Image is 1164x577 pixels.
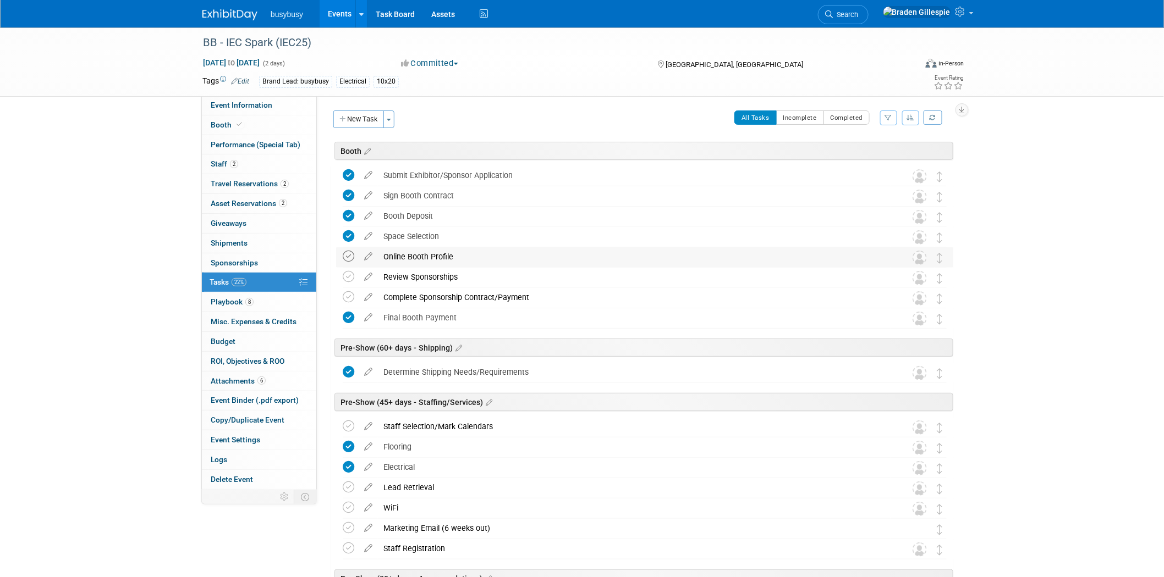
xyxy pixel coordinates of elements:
[359,367,378,377] a: edit
[913,502,927,516] img: Unassigned
[211,435,260,444] span: Event Settings
[294,490,317,504] td: Toggle Event Tabs
[359,272,378,282] a: edit
[913,169,927,184] img: Unassigned
[202,352,316,371] a: ROI, Objectives & ROO
[913,542,927,557] img: Unassigned
[776,110,824,125] button: Incomplete
[202,312,316,331] a: Misc. Expenses & Credits
[818,5,869,24] a: Search
[202,96,316,115] a: Event Information
[378,498,891,517] div: WiFi
[734,110,777,125] button: All Tasks
[202,292,316,312] a: Playbook8
[937,232,943,243] i: Move task
[202,194,316,213] a: Asset Reservations2
[231,77,249,85] a: Edit
[202,253,316,273] a: Sponsorships
[378,308,891,327] div: Final Booth Payment
[937,368,943,379] i: Move task
[937,484,943,494] i: Move task
[666,60,803,69] span: [GEOGRAPHIC_DATA], [GEOGRAPHIC_DATA]
[938,59,964,68] div: In-Person
[913,271,927,285] img: Unassigned
[937,253,943,263] i: Move task
[281,180,289,188] span: 2
[271,10,303,19] span: busybusy
[851,57,964,74] div: Event Format
[202,273,316,292] a: Tasks22%
[833,10,858,19] span: Search
[202,371,316,391] a: Attachments6
[913,190,927,204] img: Unassigned
[211,179,289,188] span: Travel Reservations
[359,231,378,241] a: edit
[199,33,899,53] div: BB - IEC Spark (IEC25)
[913,441,927,455] img: Unassigned
[211,101,272,109] span: Event Information
[913,230,927,245] img: Unassigned
[359,523,378,533] a: edit
[202,470,316,489] a: Delete Event
[211,297,254,306] span: Playbook
[359,421,378,431] a: edit
[913,420,927,435] img: Unassigned
[913,312,927,326] img: Unassigned
[378,288,891,307] div: Complete Sponsorship Contract/Payment
[823,110,870,125] button: Completed
[359,313,378,323] a: edit
[226,58,237,67] span: to
[279,199,287,207] span: 2
[378,166,891,185] div: Submit Exhibitor/Sponsor Application
[202,450,316,469] a: Logs
[211,317,297,326] span: Misc. Expenses & Credits
[211,396,299,404] span: Event Binder (.pdf export)
[202,332,316,351] a: Budget
[378,207,891,225] div: Booth Deposit
[359,503,378,513] a: edit
[374,76,399,87] div: 10x20
[913,291,927,306] img: Unassigned
[211,120,244,129] span: Booth
[926,59,937,68] img: Format-Inperson.png
[913,366,927,380] img: Unassigned
[336,76,370,87] div: Electrical
[211,376,266,385] span: Attachments
[378,363,891,381] div: Determine Shipping Needs/Requirements
[334,142,953,160] div: Booth
[937,524,943,535] i: Move task
[275,490,294,504] td: Personalize Event Tab Strip
[378,417,891,436] div: Staff Selection/Mark Calendars
[211,238,248,247] span: Shipments
[202,391,316,410] a: Event Binder (.pdf export)
[913,522,927,536] img: Chad Alldredge
[334,393,953,411] div: Pre-Show (45+ days - Staffing/Services)
[211,199,287,208] span: Asset Reservations
[359,482,378,492] a: edit
[378,186,891,205] div: Sign Booth Contract
[202,214,316,233] a: Giveaways
[359,292,378,302] a: edit
[237,121,242,127] i: Booth reservation complete
[333,110,384,128] button: New Task
[359,442,378,452] a: edit
[937,273,943,284] i: Move task
[378,458,891,476] div: Electrical
[262,60,285,67] span: (2 days)
[453,342,462,353] a: Edit sections
[211,357,284,365] span: ROI, Objectives & ROO
[397,58,463,69] button: Committed
[245,298,254,306] span: 8
[257,376,266,385] span: 6
[211,258,258,267] span: Sponsorships
[359,252,378,262] a: edit
[211,337,235,346] span: Budget
[378,437,891,456] div: Flooring
[202,115,316,135] a: Booth
[202,154,316,174] a: Staff2
[937,212,943,223] i: Move task
[259,76,332,87] div: Brand Lead: busybusy
[937,171,943,182] i: Move task
[913,481,927,496] img: Unassigned
[202,234,316,253] a: Shipments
